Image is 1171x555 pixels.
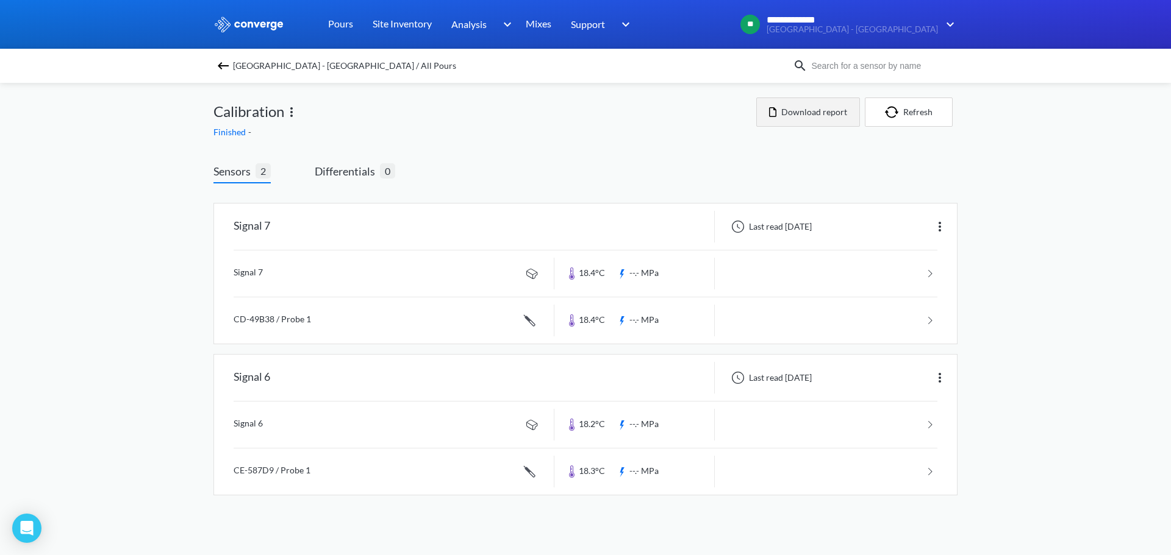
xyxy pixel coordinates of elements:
img: downArrow.svg [614,17,633,32]
img: more.svg [284,105,299,119]
span: Support [571,16,605,32]
span: Differentials [315,163,380,180]
img: logo_ewhite.svg [213,16,284,32]
div: Last read [DATE] [725,370,815,385]
img: more.svg [933,370,947,385]
div: Signal 6 [234,362,270,394]
span: 2 [256,163,271,179]
div: Last read [DATE] [725,219,815,234]
span: - [248,127,254,137]
button: Download report [756,97,860,127]
img: icon-refresh.svg [885,106,903,118]
span: Analysis [451,16,487,32]
span: [GEOGRAPHIC_DATA] - [GEOGRAPHIC_DATA] [767,25,938,34]
img: backspace.svg [216,58,231,73]
img: downArrow.svg [495,17,515,32]
span: Sensors [213,163,256,180]
span: Finished [213,127,248,137]
span: Calibration [213,100,284,123]
img: more.svg [933,219,947,234]
img: icon-search.svg [793,58,808,73]
img: downArrow.svg [938,17,958,32]
input: Search for a sensor by name [808,59,955,72]
span: 0 [380,163,395,179]
div: Open Intercom Messenger [12,514,41,543]
span: [GEOGRAPHIC_DATA] - [GEOGRAPHIC_DATA] / All Pours [233,57,456,74]
img: icon-file.svg [769,107,776,117]
button: Refresh [865,97,953,127]
div: Signal 7 [234,211,270,242]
